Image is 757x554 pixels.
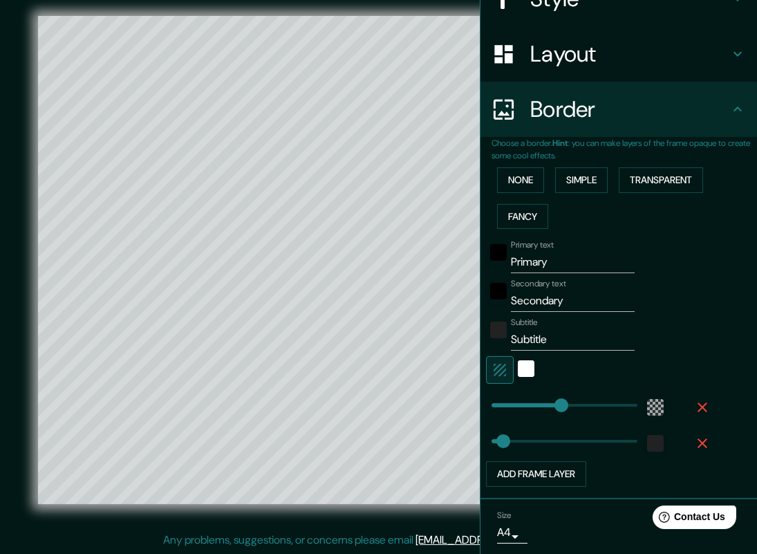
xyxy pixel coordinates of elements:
div: Layout [480,26,757,82]
button: None [497,167,544,193]
button: Add frame layer [486,461,586,487]
iframe: Help widget launcher [634,500,742,539]
label: Primary text [511,239,554,251]
label: Secondary text [511,278,566,290]
div: Border [480,82,757,137]
div: A4 [497,521,527,544]
button: black [490,244,507,261]
button: color-55555544 [647,399,664,416]
h4: Layout [530,40,729,68]
button: color-222222 [647,435,664,452]
button: black [490,283,507,299]
button: Simple [555,167,608,193]
h4: Border [530,95,729,123]
p: Any problems, suggestions, or concerns please email . [164,532,589,548]
button: white [518,360,534,377]
button: Transparent [619,167,703,193]
button: color-222222 [490,322,507,338]
label: Size [497,509,512,521]
label: Subtitle [511,317,538,329]
b: Hint [552,138,568,149]
button: Fancy [497,204,548,230]
p: Choose a border. : you can make layers of the frame opaque to create some cool effects. [492,137,757,162]
a: [EMAIL_ADDRESS][DOMAIN_NAME] [416,533,587,547]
